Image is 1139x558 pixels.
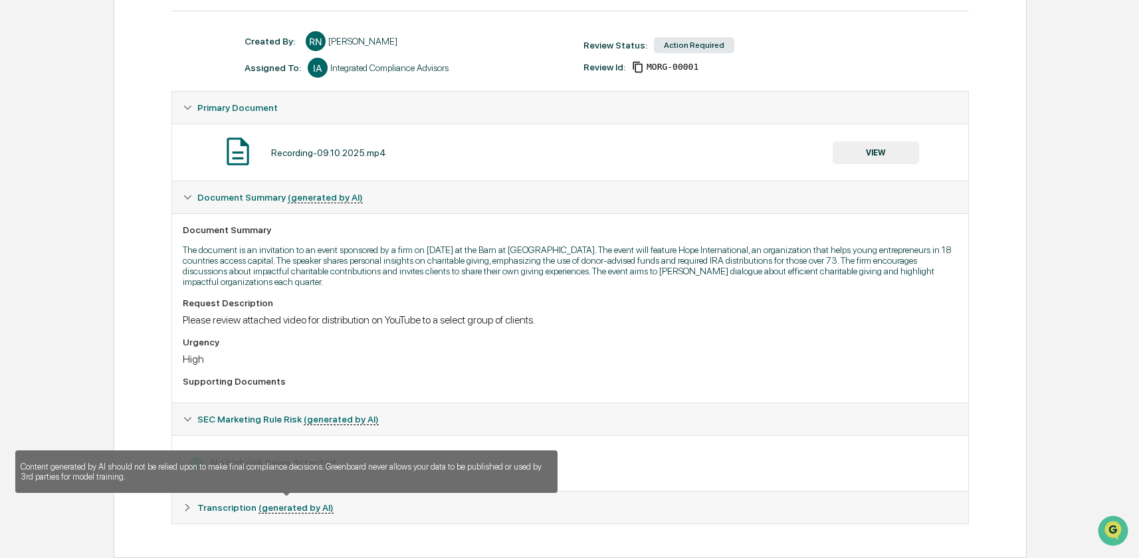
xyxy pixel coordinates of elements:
span: Transcription [197,502,334,513]
a: 🗄️Attestations [91,162,170,186]
div: Primary Document [172,124,968,181]
div: Please review attached video for distribution on YouTube to a select group of clients. [183,314,958,326]
u: (generated by AI) [288,192,363,203]
span: Attestations [110,167,165,181]
span: b4097504-71f0-421a-a6b5-d889112e123b [647,62,698,72]
div: 🖐️ [13,169,24,179]
div: Document Summary (generated by AI) [172,181,968,213]
div: Review Id: [583,62,625,72]
div: Transcription [172,492,968,523]
div: Integrated Compliance Advisors [330,62,449,73]
div: Primary Document [172,92,968,124]
div: High [183,353,958,365]
iframe: Open customer support [1096,514,1132,550]
div: Start new chat [45,102,218,115]
div: RN [306,31,326,51]
div: Document Summary (generated by AI) [172,435,968,491]
div: Review Status: [583,40,647,50]
div: [PERSON_NAME] [328,36,397,46]
button: Start new chat [226,106,242,122]
div: Created By: ‎ ‎ [245,36,299,46]
div: SEC Marketing Rule Risk (generated by AI) [172,403,968,435]
u: (generated by AI) [259,502,334,513]
p: The document is an invitation to an event sponsored by a firm on [DATE] at the Barn at [GEOGRAPHI... [183,244,958,287]
a: Powered byPylon [94,225,161,235]
div: Request Description [183,298,958,308]
div: Supporting Documents [183,376,958,387]
span: Document Summary [197,192,363,203]
u: (generated by AI) [304,414,379,425]
p: Content generated by AI should not be relied upon to make final compliance decisions. Greenboard ... [21,462,552,482]
span: Preclearance [27,167,86,181]
div: 🔎 [13,194,24,205]
a: 🖐️Preclearance [8,162,91,186]
button: VIEW [833,141,919,164]
span: SEC Marketing Rule Risk [197,414,379,424]
span: Primary Document [197,102,278,113]
div: Assigned To: [245,62,301,73]
img: 1746055101610-c473b297-6a78-478c-a979-82029cc54cd1 [13,102,37,126]
div: Urgency [183,337,958,347]
div: IA [308,58,328,78]
img: Document Icon [221,135,255,168]
div: Recording-09.10.2025.mp4 [271,147,386,158]
div: 🗄️ [96,169,107,179]
span: Pylon [132,225,161,235]
div: Document Summary [183,225,958,235]
div: Document Summary (generated by AI) [172,213,968,403]
div: We're available if you need us! [45,115,168,126]
span: Data Lookup [27,193,84,206]
p: How can we help? [13,28,242,49]
a: 🔎Data Lookup [8,187,89,211]
h3: No high risk items detected. [183,456,958,470]
div: Action Required [654,37,734,53]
